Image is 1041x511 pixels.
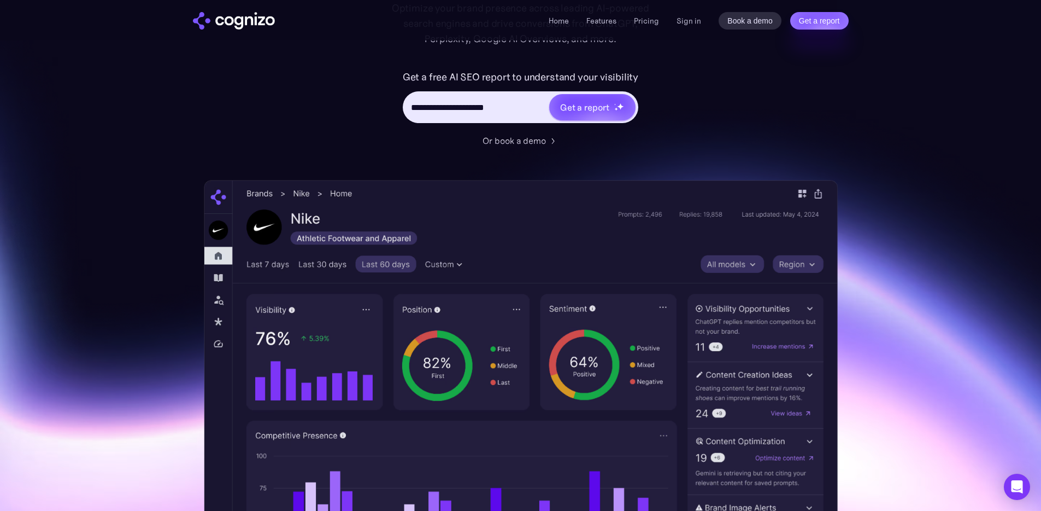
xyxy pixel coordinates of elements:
a: Sign in [677,14,701,27]
a: Features [586,16,616,26]
div: Get a report [560,101,609,114]
a: Or book a demo [483,134,559,147]
a: home [193,12,275,30]
img: star [614,103,616,105]
a: Book a demo [719,12,781,30]
label: Get a free AI SEO report to understand your visibility [403,68,638,86]
a: Pricing [634,16,659,26]
form: Hero URL Input Form [403,68,638,129]
div: Open Intercom Messenger [1004,474,1030,500]
img: cognizo logo [193,12,275,30]
a: Get a reportstarstarstar [548,93,637,121]
div: Or book a demo [483,134,546,147]
a: Get a report [790,12,849,30]
img: star [617,103,624,110]
img: star [614,107,618,111]
a: Home [549,16,569,26]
